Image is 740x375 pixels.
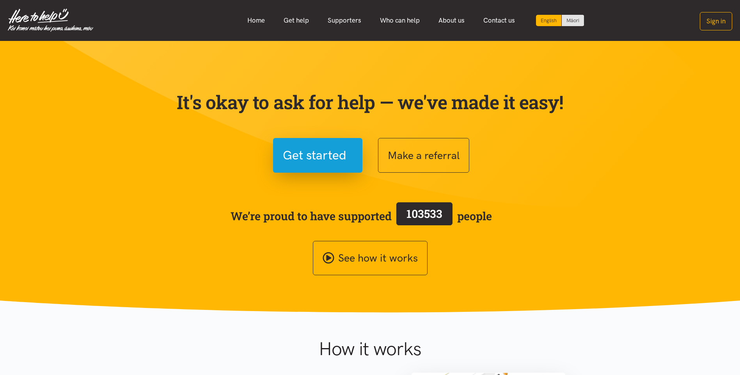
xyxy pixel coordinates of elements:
[406,206,442,221] span: 103533
[371,12,429,29] a: Who can help
[429,12,474,29] a: About us
[8,9,93,32] img: Home
[238,12,274,29] a: Home
[474,12,524,29] a: Contact us
[243,338,497,360] h1: How it works
[536,15,584,26] div: Language toggle
[175,91,565,113] p: It's okay to ask for help — we've made it easy!
[536,15,562,26] div: Current language
[562,15,584,26] a: Switch to Te Reo Māori
[392,201,457,231] a: 103533
[273,138,362,173] button: Get started
[313,241,428,276] a: See how it works
[231,201,492,231] span: We’re proud to have supported people
[283,145,346,165] span: Get started
[700,12,732,30] button: Sign in
[318,12,371,29] a: Supporters
[274,12,318,29] a: Get help
[378,138,469,173] button: Make a referral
